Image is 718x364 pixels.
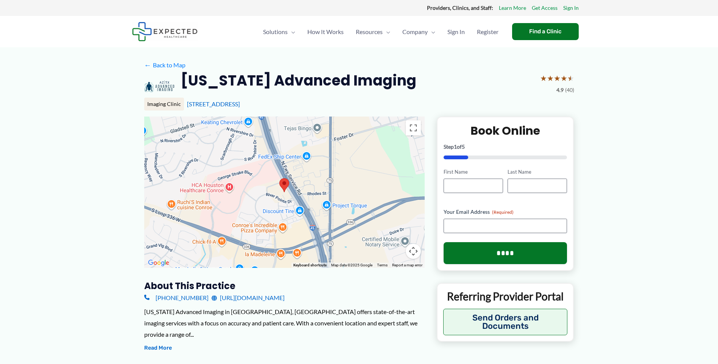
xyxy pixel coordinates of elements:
[547,71,554,85] span: ★
[144,344,172,353] button: Read More
[443,309,568,335] button: Send Orders and Documents
[146,258,171,268] img: Google
[331,263,372,267] span: Map data ©2025 Google
[187,100,240,107] a: [STREET_ADDRESS]
[447,19,465,45] span: Sign In
[301,19,350,45] a: How It Works
[144,292,209,303] a: [PHONE_NUMBER]
[556,85,564,95] span: 4.9
[356,19,383,45] span: Resources
[454,143,457,150] span: 1
[144,61,151,68] span: ←
[288,19,295,45] span: Menu Toggle
[532,3,558,13] a: Get Access
[396,19,441,45] a: CompanyMenu Toggle
[444,123,567,138] h2: Book Online
[406,244,421,259] button: Map camera controls
[257,19,301,45] a: SolutionsMenu Toggle
[146,258,171,268] a: Open this area in Google Maps (opens a new window)
[427,5,493,11] strong: Providers, Clinics, and Staff:
[462,143,465,150] span: 5
[565,85,574,95] span: (40)
[512,23,579,40] a: Find a Clinic
[563,3,579,13] a: Sign In
[471,19,505,45] a: Register
[499,3,526,13] a: Learn More
[444,144,567,149] p: Step of
[540,71,547,85] span: ★
[441,19,471,45] a: Sign In
[144,280,425,292] h3: About this practice
[257,19,505,45] nav: Primary Site Navigation
[383,19,390,45] span: Menu Toggle
[307,19,344,45] span: How It Works
[144,98,184,110] div: Imaging Clinic
[443,289,568,303] p: Referring Provider Portal
[263,19,288,45] span: Solutions
[181,71,416,90] h2: [US_STATE] Advanced Imaging
[444,168,503,176] label: First Name
[293,263,327,268] button: Keyboard shortcuts
[144,306,425,340] div: [US_STATE] Advanced Imaging in [GEOGRAPHIC_DATA], [GEOGRAPHIC_DATA] offers state-of-the-art imagi...
[406,120,421,135] button: Toggle fullscreen view
[377,263,388,267] a: Terms (opens in new tab)
[554,71,561,85] span: ★
[428,19,435,45] span: Menu Toggle
[492,209,514,215] span: (Required)
[144,59,185,71] a: ←Back to Map
[132,22,198,41] img: Expected Healthcare Logo - side, dark font, small
[350,19,396,45] a: ResourcesMenu Toggle
[477,19,498,45] span: Register
[561,71,567,85] span: ★
[212,292,285,303] a: [URL][DOMAIN_NAME]
[402,19,428,45] span: Company
[567,71,574,85] span: ★
[392,263,422,267] a: Report a map error
[444,208,567,216] label: Your Email Address
[508,168,567,176] label: Last Name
